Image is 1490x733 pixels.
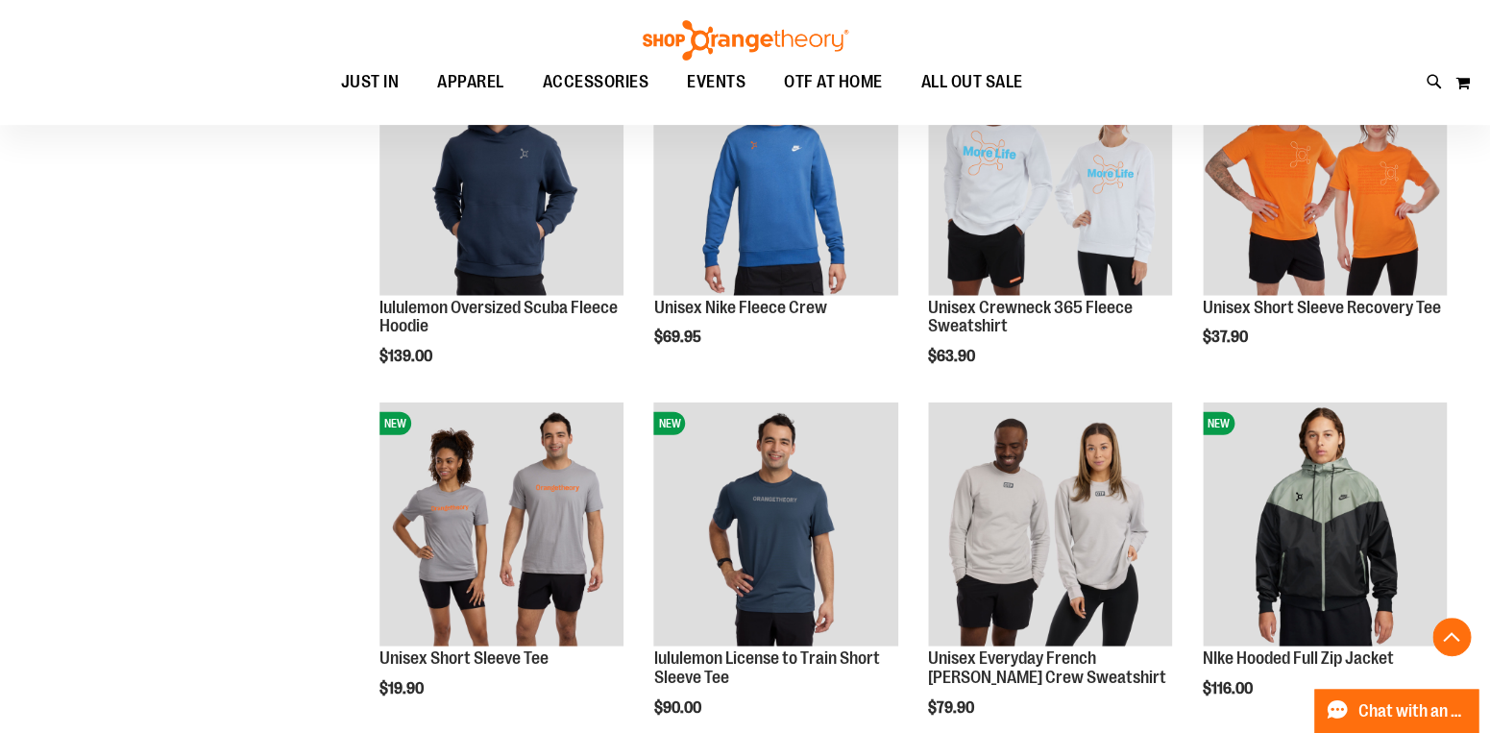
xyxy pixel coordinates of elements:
[653,648,879,687] a: lululemon License to Train Short Sleeve Tee
[653,329,703,346] span: $69.95
[379,403,623,647] img: Unisex Short Sleeve Tee
[921,61,1023,104] span: ALL OUT SALE
[1203,51,1447,298] a: Unisex Short Sleeve Recovery TeeNEW
[928,648,1166,687] a: Unisex Everyday French [PERSON_NAME] Crew Sweatshirt
[928,699,977,717] span: $79.90
[918,41,1182,414] div: product
[379,648,549,668] a: Unisex Short Sleeve Tee
[379,403,623,649] a: Unisex Short Sleeve TeeNEW
[653,298,826,317] a: Unisex Nike Fleece Crew
[928,403,1172,647] img: Unisex Everyday French Terry Crew Sweatshirt
[653,412,685,435] span: NEW
[341,61,400,104] span: JUST IN
[379,51,623,298] a: lululemon Oversized Scuba Fleece HoodieNEW
[543,61,649,104] span: ACCESSORIES
[1203,329,1251,346] span: $37.90
[1193,41,1456,395] div: product
[928,348,978,365] span: $63.90
[687,61,745,104] span: EVENTS
[928,298,1133,336] a: Unisex Crewneck 365 Fleece Sweatshirt
[928,403,1172,649] a: Unisex Everyday French Terry Crew Sweatshirt
[1203,412,1234,435] span: NEW
[1203,403,1447,647] img: NIke Hooded Full Zip Jacket
[653,403,897,647] img: lululemon License to Train Short Sleeve Tee
[379,680,427,697] span: $19.90
[1203,680,1256,697] span: $116.00
[653,51,897,295] img: Unisex Nike Fleece Crew
[379,412,411,435] span: NEW
[1358,702,1467,721] span: Chat with an Expert
[653,699,703,717] span: $90.00
[784,61,883,104] span: OTF AT HOME
[1203,648,1394,668] a: NIke Hooded Full Zip Jacket
[379,348,435,365] span: $139.00
[370,41,633,414] div: product
[1314,689,1479,733] button: Chat with an Expert
[653,403,897,649] a: lululemon License to Train Short Sleeve TeeNEW
[1432,618,1471,656] button: Back To Top
[640,20,851,61] img: Shop Orangetheory
[928,51,1172,298] a: Unisex Crewneck 365 Fleece SweatshirtNEW
[653,51,897,298] a: Unisex Nike Fleece CrewNEW
[1203,298,1441,317] a: Unisex Short Sleeve Recovery Tee
[1203,403,1447,649] a: NIke Hooded Full Zip JacketNEW
[379,298,618,336] a: lululemon Oversized Scuba Fleece Hoodie
[928,51,1172,295] img: Unisex Crewneck 365 Fleece Sweatshirt
[1203,51,1447,295] img: Unisex Short Sleeve Recovery Tee
[437,61,504,104] span: APPAREL
[379,51,623,295] img: lululemon Oversized Scuba Fleece Hoodie
[644,41,907,395] div: product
